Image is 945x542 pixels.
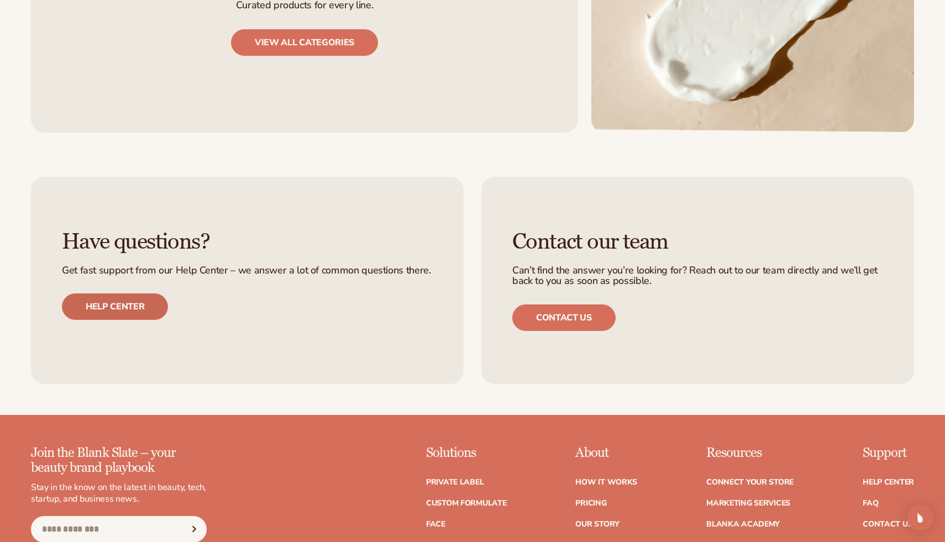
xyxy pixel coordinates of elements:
a: Help Center [863,478,914,486]
a: Blanka Academy [706,520,780,528]
p: Join the Blank Slate – your beauty brand playbook [31,446,207,475]
p: Support [863,446,914,460]
a: Contact Us [863,520,912,528]
h3: Have questions? [62,230,433,254]
p: Can’t find the answer you’re looking for? Reach out to our team directly and we’ll get back to yo... [512,265,883,287]
a: Our Story [575,520,619,528]
a: Face [426,520,445,528]
a: Contact us [512,304,616,331]
p: About [575,446,637,460]
a: FAQ [863,499,878,507]
a: Custom formulate [426,499,507,507]
p: Get fast support from our Help Center – we answer a lot of common questions there. [62,265,433,276]
a: View all categories [231,29,378,56]
h3: Contact our team [512,230,883,254]
p: Stay in the know on the latest in beauty, tech, startup, and business news. [31,482,207,505]
p: Resources [706,446,794,460]
a: Connect your store [706,478,794,486]
div: Open Intercom Messenger [907,504,933,531]
p: Solutions [426,446,507,460]
a: Private label [426,478,484,486]
a: Help center [62,293,168,320]
a: How It Works [575,478,637,486]
a: Pricing [575,499,606,507]
a: Marketing services [706,499,790,507]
